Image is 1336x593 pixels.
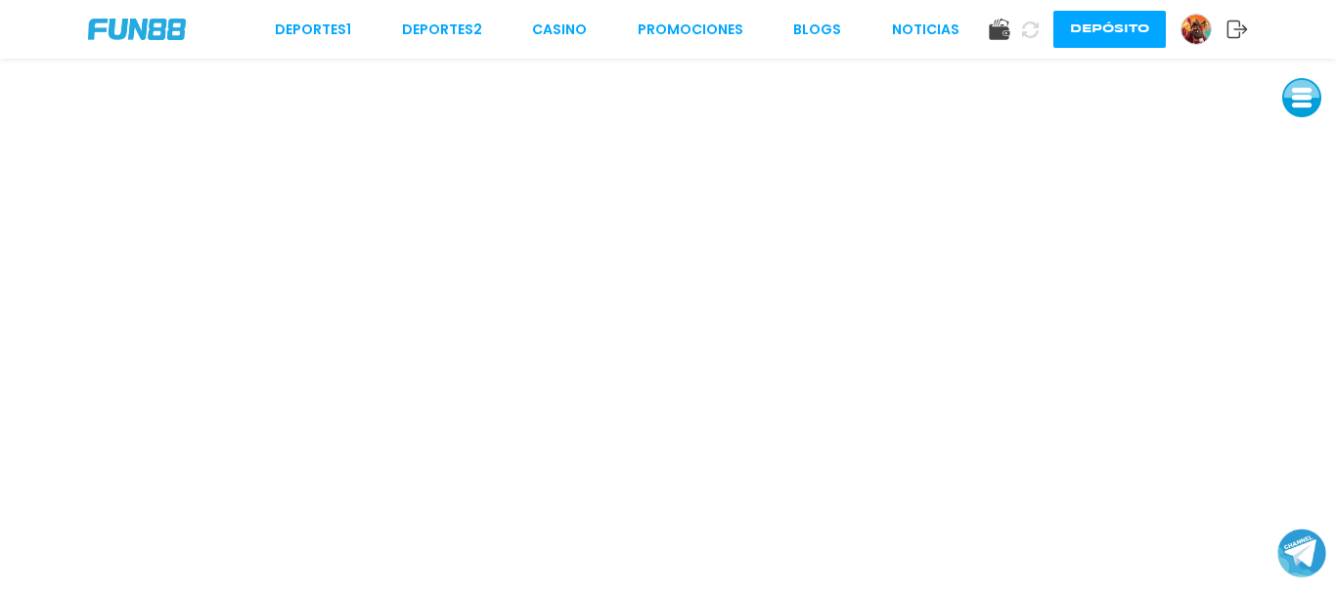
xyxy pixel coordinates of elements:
a: NOTICIAS [892,20,959,40]
a: Promociones [638,20,743,40]
a: CASINO [532,20,587,40]
button: Depósito [1053,11,1166,48]
a: Deportes2 [402,20,482,40]
img: Company Logo [88,19,186,40]
a: Deportes1 [275,20,351,40]
button: Join telegram channel [1277,528,1326,578]
a: Avatar [1180,14,1226,45]
img: Avatar [1181,15,1211,44]
a: BLOGS [793,20,841,40]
